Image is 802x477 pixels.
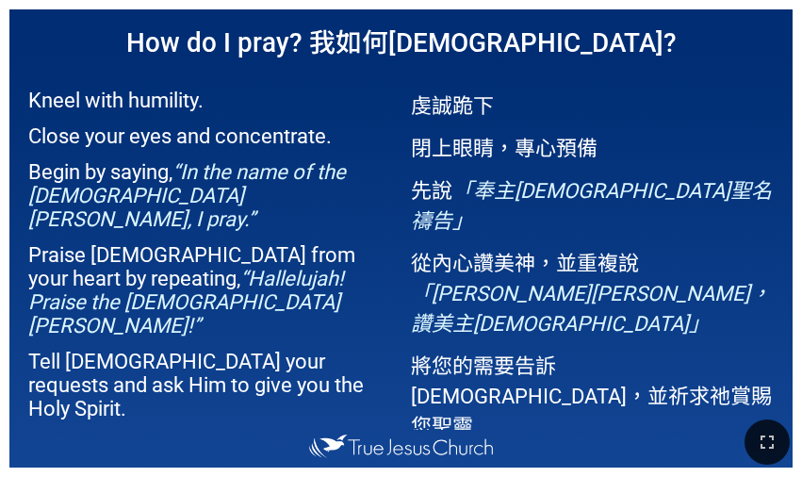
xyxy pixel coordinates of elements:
[411,179,772,233] em: 「奉主[DEMOGRAPHIC_DATA]聖名禱告」
[411,349,774,439] p: 將您的需要告訴[DEMOGRAPHIC_DATA]，並祈求祂賞賜您聖靈
[411,173,774,234] p: 先說
[411,89,774,119] p: 虔誠跪下
[28,267,344,337] em: “Hallelujah! Praise the [DEMOGRAPHIC_DATA][PERSON_NAME]!”
[411,246,774,337] p: 從內心讚美神，並重複說
[28,89,391,112] p: Kneel with humility.
[411,282,771,336] em: 「[PERSON_NAME][PERSON_NAME]，讚美主[DEMOGRAPHIC_DATA]」
[411,131,774,161] p: 閉上眼睛，專心預備
[28,160,391,231] p: Begin by saying,
[28,350,391,420] p: Tell [DEMOGRAPHIC_DATA] your requests and ask Him to give you the Holy Spirit.
[28,243,391,337] p: Praise [DEMOGRAPHIC_DATA] from your heart by repeating,
[9,9,793,71] h1: How do I pray? 我如何[DEMOGRAPHIC_DATA]?
[28,160,346,231] em: “In the name of the [DEMOGRAPHIC_DATA][PERSON_NAME], I pray.”
[28,124,391,148] p: Close your eyes and concentrate.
